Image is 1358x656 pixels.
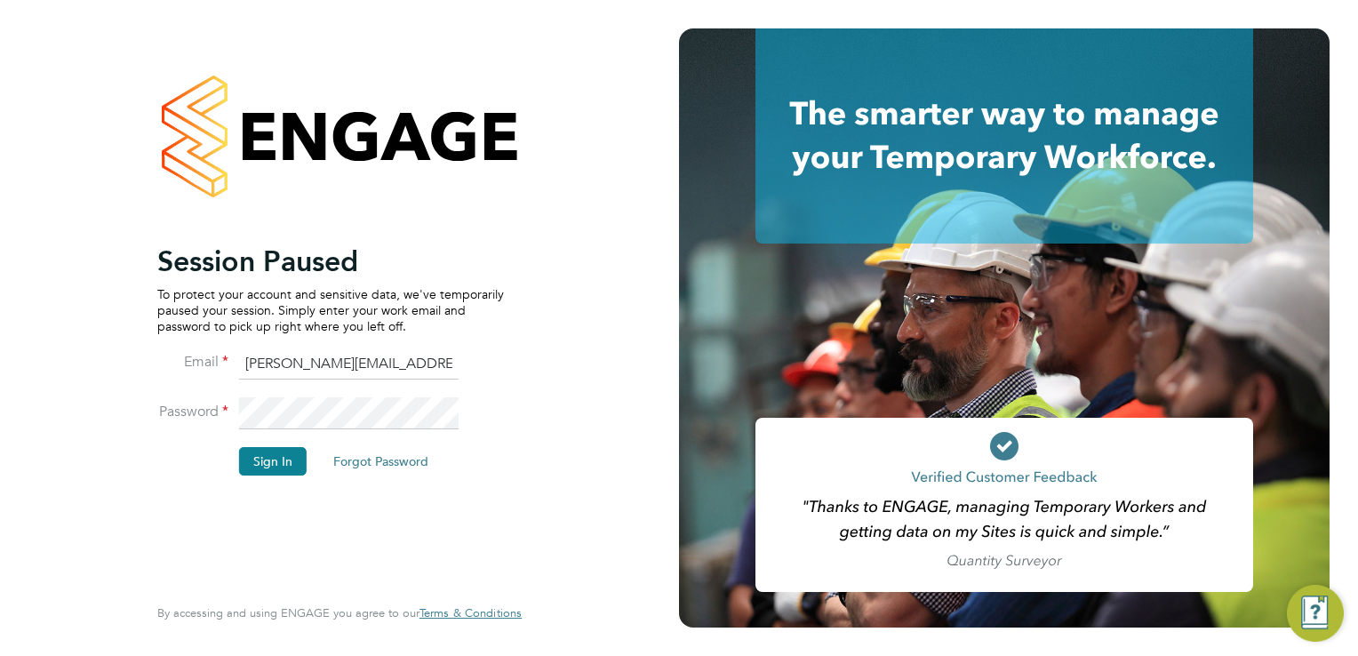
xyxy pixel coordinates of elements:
button: Forgot Password [319,447,443,476]
label: Password [157,403,228,421]
span: Terms & Conditions [419,605,522,620]
span: By accessing and using ENGAGE you agree to our [157,605,522,620]
h2: Session Paused [157,244,504,279]
button: Engage Resource Center [1287,585,1344,642]
label: Email [157,353,228,372]
a: Terms & Conditions [419,606,522,620]
input: Enter your work email... [239,348,459,380]
p: To protect your account and sensitive data, we've temporarily paused your session. Simply enter y... [157,286,504,335]
button: Sign In [239,447,307,476]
